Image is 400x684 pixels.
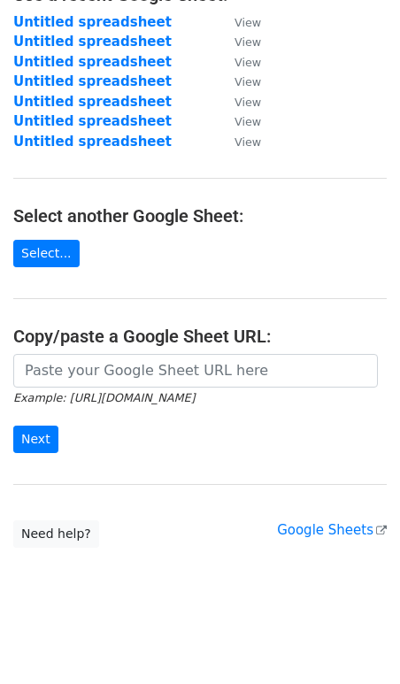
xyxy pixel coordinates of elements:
[13,205,387,227] h4: Select another Google Sheet:
[13,354,378,388] input: Paste your Google Sheet URL here
[13,14,172,30] a: Untitled spreadsheet
[13,426,58,453] input: Next
[13,94,172,110] a: Untitled spreadsheet
[13,240,80,267] a: Select...
[13,54,172,70] a: Untitled spreadsheet
[235,56,261,69] small: View
[217,54,261,70] a: View
[13,391,195,404] small: Example: [URL][DOMAIN_NAME]
[217,73,261,89] a: View
[13,326,387,347] h4: Copy/paste a Google Sheet URL:
[217,134,261,150] a: View
[217,34,261,50] a: View
[217,94,261,110] a: View
[217,14,261,30] a: View
[217,113,261,129] a: View
[13,113,172,129] a: Untitled spreadsheet
[235,35,261,49] small: View
[13,73,172,89] a: Untitled spreadsheet
[235,135,261,149] small: View
[235,75,261,88] small: View
[13,134,172,150] a: Untitled spreadsheet
[277,522,387,538] a: Google Sheets
[235,115,261,128] small: View
[13,520,99,548] a: Need help?
[235,16,261,29] small: View
[235,96,261,109] small: View
[13,34,172,50] a: Untitled spreadsheet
